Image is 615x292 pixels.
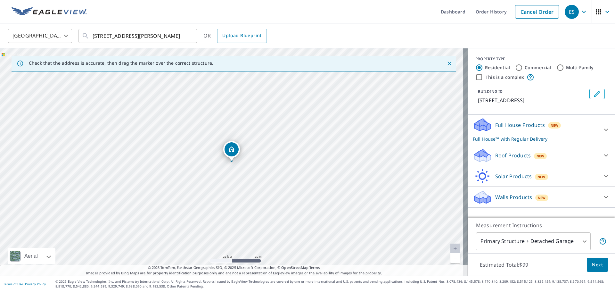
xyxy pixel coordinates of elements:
[485,64,510,71] label: Residential
[450,244,460,253] a: Current Level 20, Zoom In Disabled
[12,7,87,17] img: EV Logo
[55,279,612,289] p: © 2025 Eagle View Technologies, Inc. and Pictometry International Corp. All Rights Reserved. Repo...
[93,27,184,45] input: Search by address or latitude-longitude
[495,193,532,201] p: Walls Products
[599,238,607,245] span: Your report will include the primary structure and a detached garage if one exists.
[589,89,605,99] button: Edit building 1
[281,265,308,270] a: OpenStreetMap
[486,74,524,80] label: This is a complex
[495,121,545,129] p: Full House Products
[476,232,591,250] div: Primary Structure + Detached Garage
[203,29,267,43] div: OR
[587,258,608,272] button: Next
[537,154,545,159] span: New
[223,141,240,161] div: Dropped pin, building 1, Residential property, 132 West Dr Northlake, IL 60164
[473,148,610,163] div: Roof ProductsNew
[566,64,594,71] label: Multi-Family
[495,152,531,159] p: Roof Products
[478,96,587,104] p: [STREET_ADDRESS]
[3,282,23,286] a: Terms of Use
[515,5,559,19] a: Cancel Order
[537,174,545,179] span: New
[25,282,46,286] a: Privacy Policy
[476,221,607,229] p: Measurement Instructions
[3,282,46,286] p: |
[309,265,320,270] a: Terms
[473,169,610,184] div: Solar ProductsNew
[475,56,607,62] div: PROPERTY TYPE
[450,253,460,263] a: Current Level 20, Zoom Out
[473,189,610,205] div: Walls ProductsNew
[592,261,603,269] span: Next
[473,117,610,142] div: Full House ProductsNewFull House™ with Regular Delivery
[217,29,266,43] a: Upload Blueprint
[565,5,579,19] div: ES
[8,27,72,45] div: [GEOGRAPHIC_DATA]
[22,248,40,264] div: Aerial
[445,59,454,68] button: Close
[478,89,503,94] p: BUILDING ID
[495,172,532,180] p: Solar Products
[473,136,598,142] p: Full House™ with Regular Delivery
[551,123,559,128] span: New
[29,60,213,66] p: Check that the address is accurate, then drag the marker over the correct structure.
[148,265,320,271] span: © 2025 TomTom, Earthstar Geographics SIO, © 2025 Microsoft Corporation, ©
[222,32,261,40] span: Upload Blueprint
[525,64,551,71] label: Commercial
[538,195,546,200] span: New
[8,248,55,264] div: Aerial
[475,258,533,272] p: Estimated Total: $99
